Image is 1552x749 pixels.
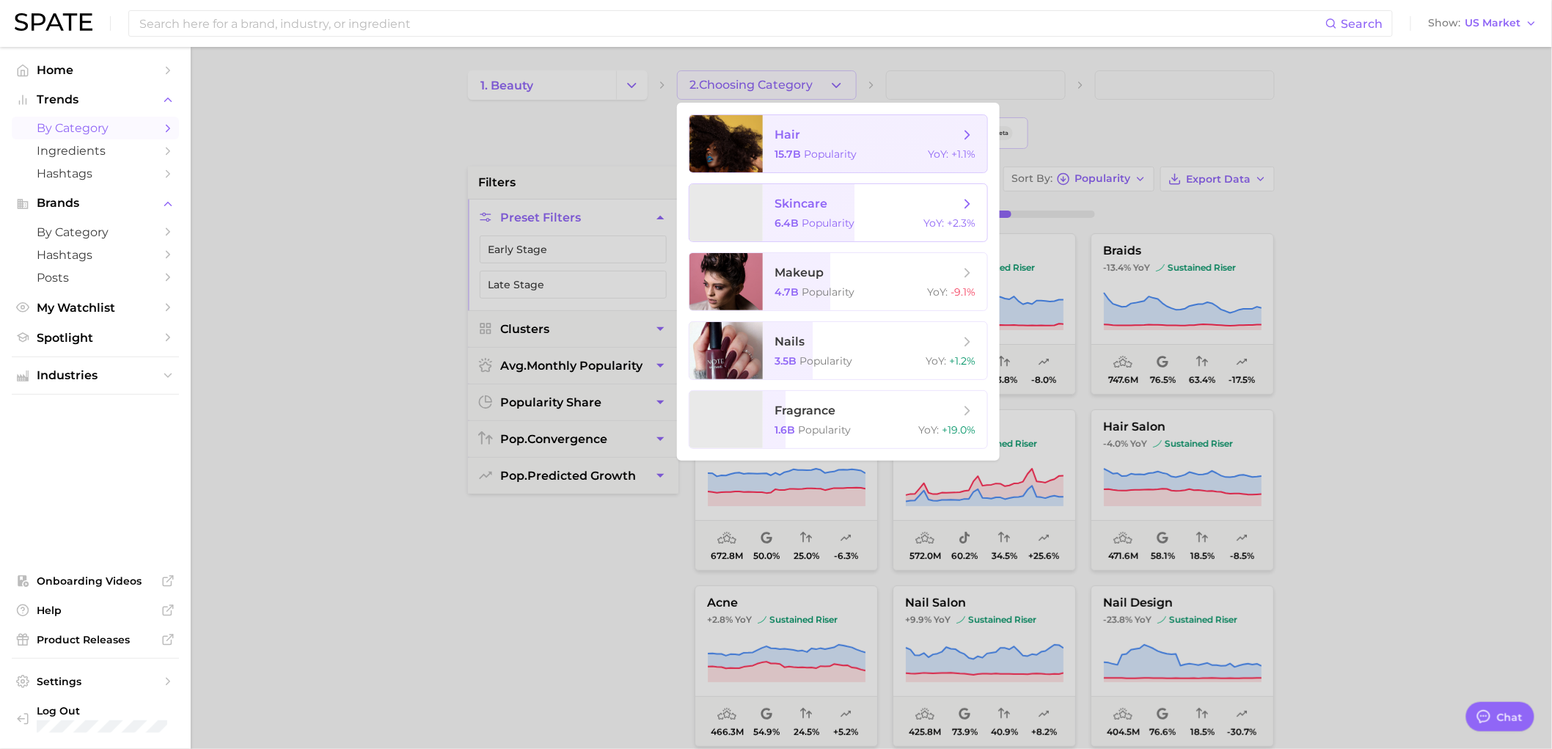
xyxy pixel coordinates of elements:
[12,700,179,737] a: Log out. Currently logged in with e-mail jkno@cosmax.com.
[942,423,976,436] span: +19.0%
[12,326,179,349] a: Spotlight
[802,285,854,299] span: Popularity
[775,285,799,299] span: 4.7b
[923,216,944,230] span: YoY :
[37,271,154,285] span: Posts
[12,266,179,289] a: Posts
[1465,19,1521,27] span: US Market
[37,225,154,239] span: by Category
[12,162,179,185] a: Hashtags
[775,216,799,230] span: 6.4b
[12,365,179,387] button: Industries
[37,144,154,158] span: Ingredients
[802,216,854,230] span: Popularity
[12,570,179,592] a: Onboarding Videos
[12,89,179,111] button: Trends
[12,599,179,621] a: Help
[37,248,154,262] span: Hashtags
[37,93,154,106] span: Trends
[947,216,976,230] span: +2.3%
[138,11,1325,36] input: Search here for a brand, industry, or ingredient
[37,633,154,646] span: Product Releases
[12,244,179,266] a: Hashtags
[12,221,179,244] a: by Category
[1425,14,1541,33] button: ShowUS Market
[677,103,1000,461] ul: 2.Choosing Category
[12,296,179,319] a: My Watchlist
[12,117,179,139] a: by Category
[12,192,179,214] button: Brands
[775,266,824,279] span: makeup
[12,629,179,651] a: Product Releases
[775,335,805,348] span: nails
[775,128,800,142] span: hair
[926,354,946,368] span: YoY :
[1429,19,1461,27] span: Show
[949,354,976,368] span: +1.2%
[15,13,92,31] img: SPATE
[775,197,827,211] span: skincare
[775,354,797,368] span: 3.5b
[37,369,154,382] span: Industries
[775,423,795,436] span: 1.6b
[918,423,939,436] span: YoY :
[37,604,154,617] span: Help
[37,167,154,180] span: Hashtags
[775,147,801,161] span: 15.7b
[927,285,948,299] span: YoY :
[928,147,948,161] span: YoY :
[804,147,857,161] span: Popularity
[37,121,154,135] span: by Category
[37,574,154,588] span: Onboarding Videos
[37,331,154,345] span: Spotlight
[37,197,154,210] span: Brands
[12,671,179,693] a: Settings
[1341,17,1383,31] span: Search
[37,301,154,315] span: My Watchlist
[37,675,154,688] span: Settings
[12,59,179,81] a: Home
[37,704,167,717] span: Log Out
[798,423,851,436] span: Popularity
[799,354,852,368] span: Popularity
[775,403,835,417] span: fragrance
[37,63,154,77] span: Home
[951,147,976,161] span: +1.1%
[951,285,976,299] span: -9.1%
[12,139,179,162] a: Ingredients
